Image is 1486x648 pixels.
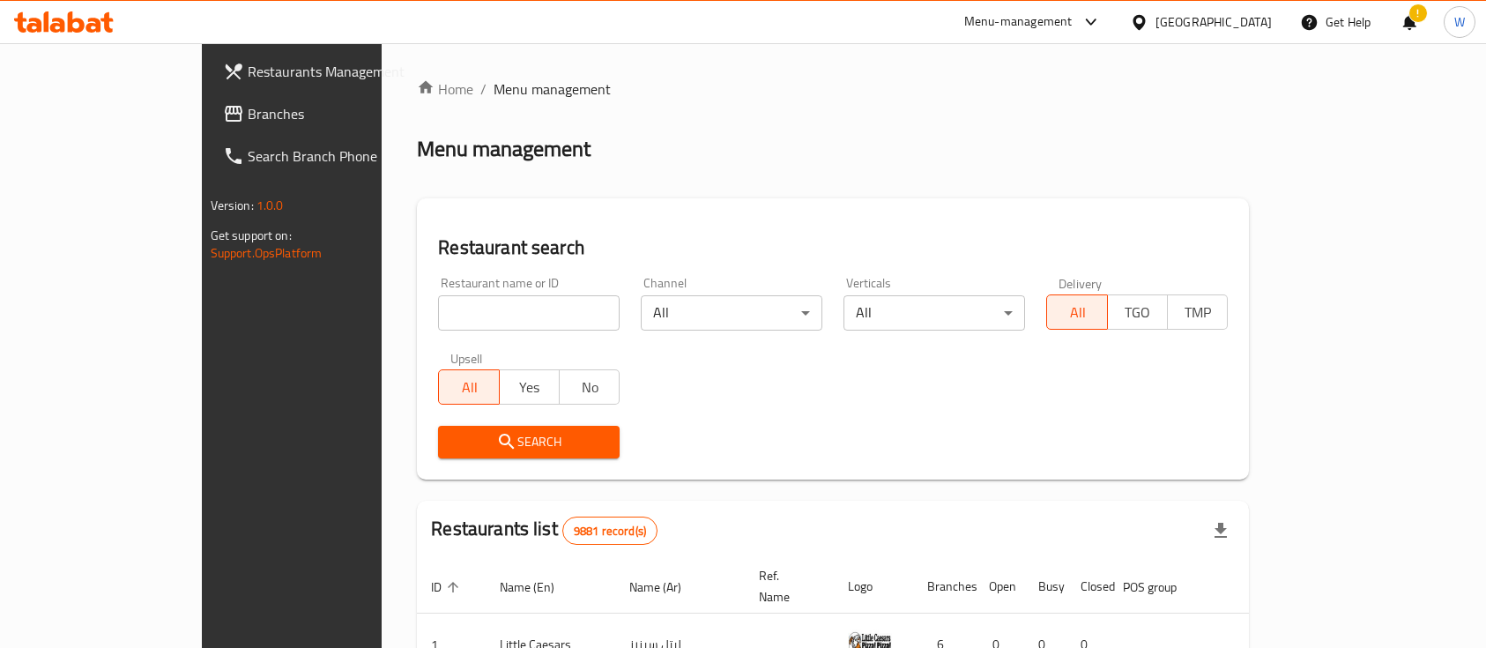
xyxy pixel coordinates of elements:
a: Support.OpsPlatform [211,242,323,264]
th: Open [975,560,1024,614]
span: No [567,375,613,400]
h2: Menu management [417,135,591,163]
button: All [438,369,499,405]
th: Closed [1066,560,1109,614]
nav: breadcrumb [417,78,1249,100]
h2: Restaurants list [431,516,658,545]
span: Get support on: [211,224,292,247]
span: All [1054,300,1100,325]
span: Search [452,431,606,453]
div: All [641,295,822,331]
span: Name (Ar) [629,577,704,598]
span: Menu management [494,78,611,100]
button: TGO [1107,294,1168,330]
span: 9881 record(s) [563,523,657,540]
button: All [1046,294,1107,330]
span: POS group [1123,577,1200,598]
span: Restaurants Management [248,61,436,82]
a: Search Branch Phone [209,135,450,177]
li: / [480,78,487,100]
span: 1.0.0 [256,194,284,217]
button: Search [438,426,620,458]
label: Upsell [450,352,483,364]
th: Branches [913,560,975,614]
span: Yes [507,375,553,400]
a: Restaurants Management [209,50,450,93]
span: TMP [1175,300,1221,325]
button: Yes [499,369,560,405]
a: Branches [209,93,450,135]
span: Name (En) [500,577,577,598]
label: Delivery [1059,277,1103,289]
div: Export file [1200,510,1242,552]
span: W [1454,12,1465,32]
span: Branches [248,103,436,124]
input: Search for restaurant name or ID.. [438,295,620,331]
div: [GEOGRAPHIC_DATA] [1155,12,1272,32]
span: Ref. Name [759,565,813,607]
span: Search Branch Phone [248,145,436,167]
span: Version: [211,194,254,217]
span: All [446,375,492,400]
button: TMP [1167,294,1228,330]
span: TGO [1115,300,1161,325]
div: Total records count [562,517,658,545]
h2: Restaurant search [438,235,1228,261]
th: Logo [834,560,913,614]
div: Menu-management [964,11,1073,33]
button: No [559,369,620,405]
span: ID [431,577,464,598]
div: All [843,295,1025,331]
th: Busy [1024,560,1066,614]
